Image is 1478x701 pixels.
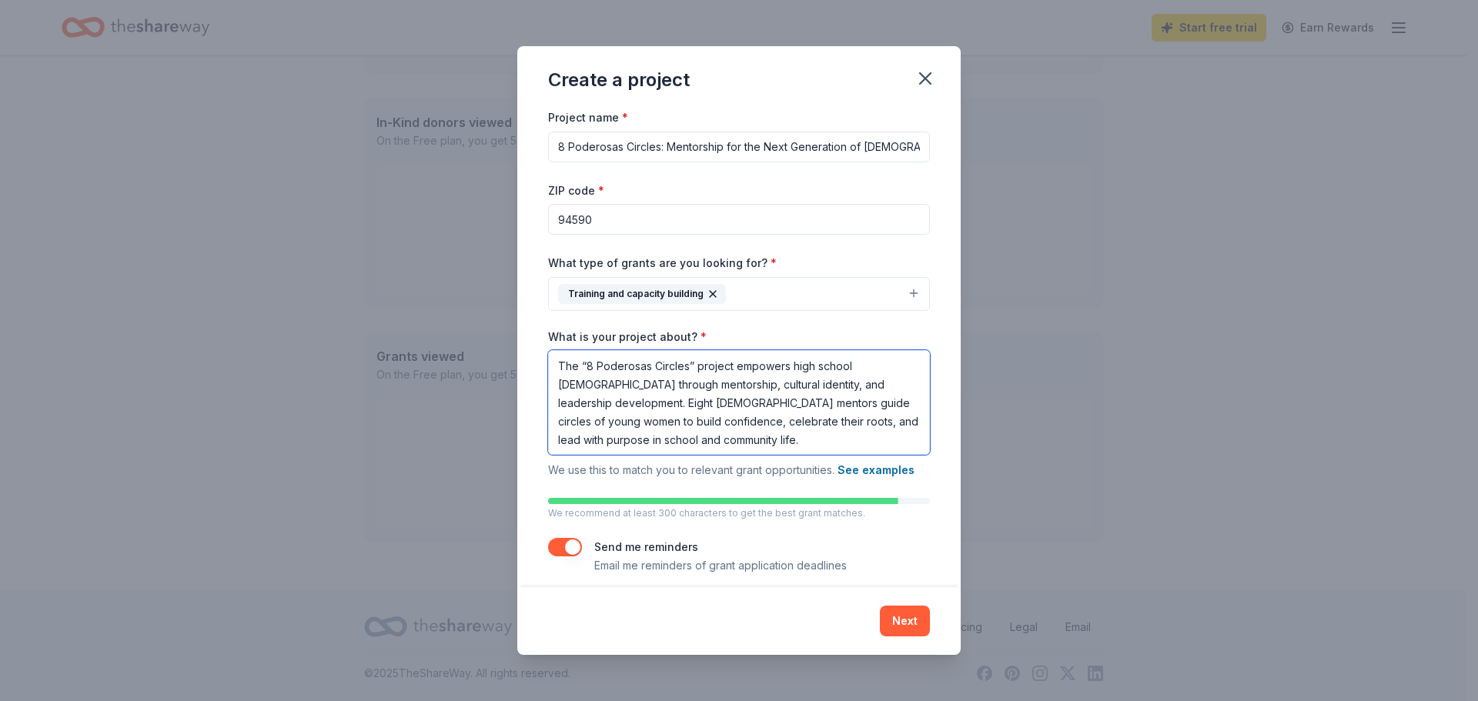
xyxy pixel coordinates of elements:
label: Project name [548,110,628,125]
input: 12345 (U.S. only) [548,204,930,235]
label: ZIP code [548,183,604,199]
button: Training and capacity building [548,277,930,311]
label: What type of grants are you looking for? [548,255,777,271]
div: Create a project [548,68,690,92]
div: Training and capacity building [558,284,726,304]
p: Email me reminders of grant application deadlines [594,556,847,575]
button: Next [880,606,930,636]
input: After school program [548,132,930,162]
button: See examples [838,461,915,479]
textarea: The “8 Poderosas Circles” project empowers high school [DEMOGRAPHIC_DATA] through mentorship, cul... [548,350,930,455]
label: What is your project about? [548,329,707,345]
label: Send me reminders [594,540,698,553]
span: We use this to match you to relevant grant opportunities. [548,463,915,476]
p: We recommend at least 300 characters to get the best grant matches. [548,507,930,519]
